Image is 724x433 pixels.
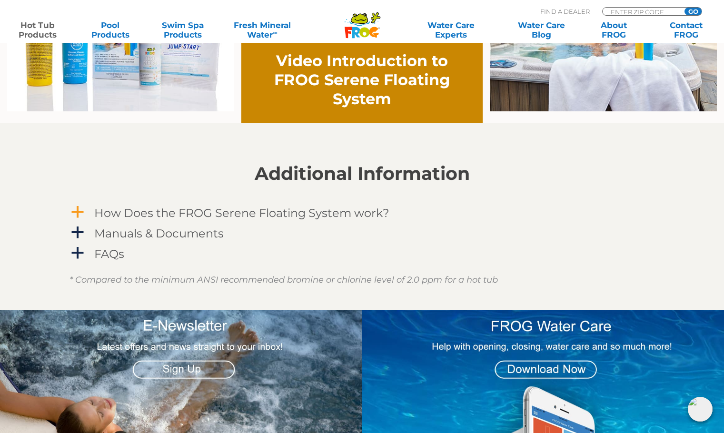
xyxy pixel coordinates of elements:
a: Water CareExperts [405,20,497,39]
span: a [70,205,85,219]
a: a Manuals & Documents [69,225,655,242]
img: openIcon [688,397,713,422]
h4: How Does the FROG Serene Floating System work? [94,207,389,219]
h4: Manuals & Documents [94,227,224,240]
em: * Compared to the minimum ANSI recommended bromine or chlorine level of 2.0 ppm for a hot tub [69,275,498,285]
a: ContactFROG [658,20,714,39]
a: Water CareBlog [513,20,569,39]
a: a How Does the FROG Serene Floating System work? [69,204,655,222]
a: Swim SpaProducts [155,20,211,39]
span: a [70,226,85,240]
a: AboutFROG [585,20,642,39]
h4: FAQs [94,247,124,260]
span: a [70,246,85,260]
a: PoolProducts [82,20,138,39]
a: Fresh MineralWater∞ [227,20,298,39]
a: a FAQs [69,245,655,263]
a: Hot TubProducts [10,20,66,39]
input: Zip Code Form [610,8,674,16]
p: Find A Dealer [540,7,590,16]
input: GO [684,8,702,15]
h2: Video Introduction to FROG Serene Floating System [266,51,459,108]
h2: Additional Information [69,163,655,184]
sup: ∞ [273,29,277,36]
